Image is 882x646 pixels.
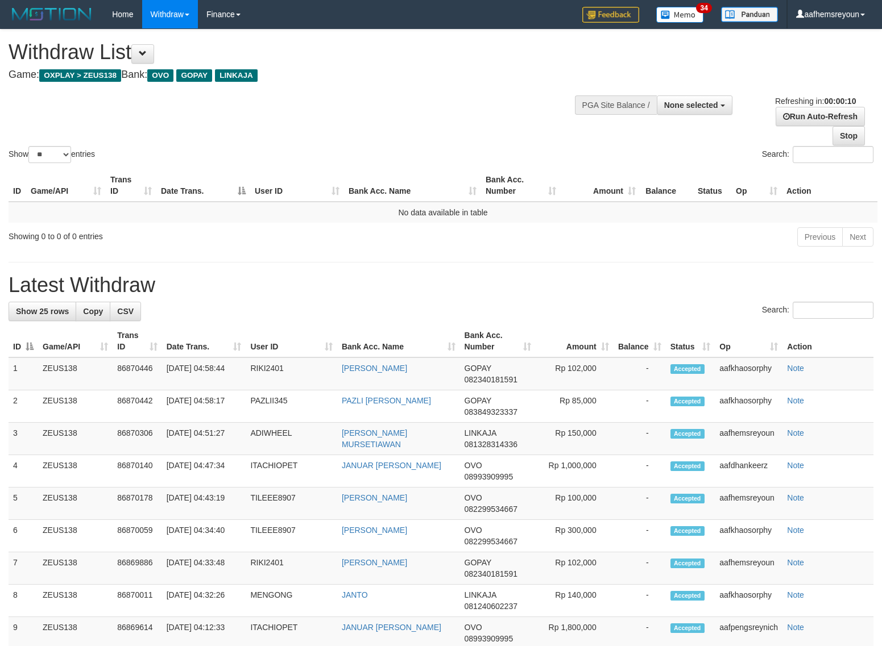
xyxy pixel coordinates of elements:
[38,520,113,552] td: ZEUS138
[162,585,246,617] td: [DATE] 04:32:26
[113,357,162,390] td: 86870446
[465,396,491,405] span: GOPAY
[715,423,782,455] td: aafhemsreyoun
[162,455,246,487] td: [DATE] 04:47:34
[337,325,460,357] th: Bank Acc. Name: activate to sort column ascending
[162,487,246,520] td: [DATE] 04:43:19
[715,455,782,487] td: aafdhankeerz
[721,7,778,22] img: panduan.png
[9,6,95,23] img: MOTION_logo.png
[715,585,782,617] td: aafkhaosorphy
[536,585,613,617] td: Rp 140,000
[9,302,76,321] a: Show 25 rows
[465,461,482,470] span: OVO
[113,585,162,617] td: 86870011
[162,390,246,423] td: [DATE] 04:58:17
[465,428,496,437] span: LINKAJA
[246,357,337,390] td: RIKI2401
[762,146,873,163] label: Search:
[39,69,121,82] span: OXPLAY > ZEUS138
[9,455,38,487] td: 4
[156,169,250,202] th: Date Trans.: activate to sort column descending
[797,227,843,247] a: Previous
[664,101,718,110] span: None selected
[614,390,666,423] td: -
[246,423,337,455] td: ADIWHEEL
[787,590,804,599] a: Note
[38,357,113,390] td: ZEUS138
[83,307,103,316] span: Copy
[536,455,613,487] td: Rp 1,000,000
[575,95,657,115] div: PGA Site Balance /
[9,487,38,520] td: 5
[715,487,782,520] td: aafhemsreyoun
[465,364,491,373] span: GOPAY
[28,146,71,163] select: Showentries
[246,520,337,552] td: TILEEE8907
[38,423,113,455] td: ZEUS138
[342,461,441,470] a: JANUAR [PERSON_NAME]
[561,169,640,202] th: Amount: activate to sort column ascending
[793,302,873,319] input: Search:
[9,357,38,390] td: 1
[342,623,441,632] a: JANUAR [PERSON_NAME]
[342,428,407,449] a: [PERSON_NAME] MURSETIAWAN
[106,169,156,202] th: Trans ID: activate to sort column ascending
[342,558,407,567] a: [PERSON_NAME]
[715,390,782,423] td: aafkhaosorphy
[715,520,782,552] td: aafkhaosorphy
[9,41,577,64] h1: Withdraw List
[614,585,666,617] td: -
[775,97,856,106] span: Refreshing in:
[787,428,804,437] a: Note
[842,227,873,247] a: Next
[536,325,613,357] th: Amount: activate to sort column ascending
[582,7,639,23] img: Feedback.jpg
[9,585,38,617] td: 8
[342,396,431,405] a: PAZLI [PERSON_NAME]
[113,325,162,357] th: Trans ID: activate to sort column ascending
[465,634,514,643] span: Copy 08993909995 to clipboard
[215,69,258,82] span: LINKAJA
[465,472,514,481] span: Copy 08993909995 to clipboard
[147,69,173,82] span: OVO
[715,357,782,390] td: aafkhaosorphy
[113,552,162,585] td: 86869886
[38,487,113,520] td: ZEUS138
[38,455,113,487] td: ZEUS138
[614,487,666,520] td: -
[787,526,804,535] a: Note
[536,357,613,390] td: Rp 102,000
[9,169,26,202] th: ID
[762,302,873,319] label: Search:
[38,585,113,617] td: ZEUS138
[776,107,865,126] a: Run Auto-Refresh
[113,487,162,520] td: 86870178
[465,375,517,384] span: Copy 082340181591 to clipboard
[117,307,134,316] span: CSV
[782,325,873,357] th: Action
[342,493,407,502] a: [PERSON_NAME]
[670,429,705,439] span: Accepted
[614,520,666,552] td: -
[657,95,732,115] button: None selected
[113,520,162,552] td: 86870059
[670,461,705,471] span: Accepted
[465,590,496,599] span: LINKAJA
[787,396,804,405] a: Note
[110,302,141,321] a: CSV
[614,325,666,357] th: Balance: activate to sort column ascending
[465,602,517,611] span: Copy 081240602237 to clipboard
[670,494,705,503] span: Accepted
[246,552,337,585] td: RIKI2401
[162,423,246,455] td: [DATE] 04:51:27
[656,7,704,23] img: Button%20Memo.svg
[9,552,38,585] td: 7
[536,423,613,455] td: Rp 150,000
[9,226,359,242] div: Showing 0 to 0 of 0 entries
[670,559,705,568] span: Accepted
[246,325,337,357] th: User ID: activate to sort column ascending
[460,325,536,357] th: Bank Acc. Number: activate to sort column ascending
[614,455,666,487] td: -
[465,569,517,578] span: Copy 082340181591 to clipboard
